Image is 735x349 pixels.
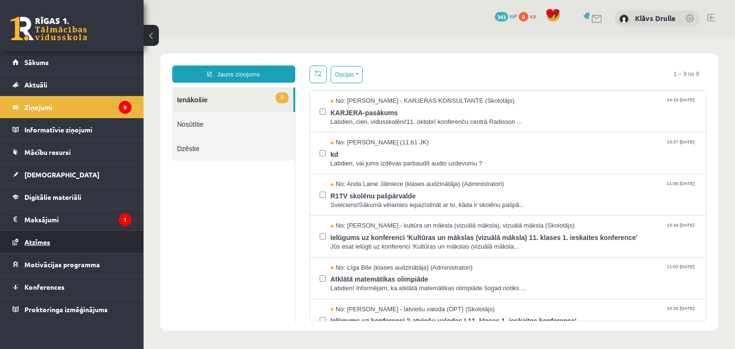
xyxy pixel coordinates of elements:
[24,96,132,118] legend: Ziņojumi
[521,268,553,275] span: 14:26 [DATE]
[187,122,553,131] span: Labdien, vai jums izdēvas parbaudīt audio uzdevumu ?
[519,12,541,20] a: 0 xp
[29,29,152,46] a: Jauns ziņojums
[24,238,50,246] span: Atzīmes
[521,101,553,109] span: 13:37 [DATE]
[12,253,132,275] a: Motivācijas programma
[187,152,553,164] span: R1TV skolēnu pašpārvalde
[495,12,508,22] span: 343
[12,276,132,298] a: Konferences
[187,164,553,173] span: Sveiciens!Sākumā vēlamies iepazīstināt ar to, kāda ir skolēnu pašpā...
[12,231,132,253] a: Atzīmes
[187,69,553,81] span: KARJERA-pasākums
[187,247,553,256] span: Labdien! Informējam, ka atklātā matemātikas olimpiāde šogad notiks ...
[510,12,517,20] span: mP
[521,185,553,192] span: 13:34 [DATE]
[521,227,553,234] span: 11:03 [DATE]
[12,164,132,185] a: [DEMOGRAPHIC_DATA]
[24,208,132,230] legend: Maksājumi
[187,206,553,215] span: Jūs esat ielūgti uz konferenci 'Kultūras un mākslas (vizuālā māksla...
[187,101,553,131] a: No: [PERSON_NAME] (11.b1 JK) 13:37 [DATE] kd Labdien, vai jums izdēvas parbaudīt audio uzdevumu ?
[635,13,676,23] a: Klāvs Drulle
[24,170,100,179] span: [DEMOGRAPHIC_DATA]
[24,119,132,141] legend: Informatīvie ziņojumi
[12,74,132,96] a: Aktuāli
[24,80,47,89] span: Aktuāli
[12,96,132,118] a: Ziņojumi9
[187,143,361,152] span: No: Anda Laine Jātniece (klases audzinātāja) (Administratori)
[187,268,351,277] span: No: [PERSON_NAME] - latviešu valoda (OPT) (Skolotājs)
[523,29,563,46] span: 1 – 9 no 9
[187,81,553,90] span: Labdien, cien. vidusskolēni!11. oktobrī konferenču centrā Radisson ...
[530,12,536,20] span: xp
[24,148,71,156] span: Mācību resursi
[521,60,553,67] span: 14:10 [DATE]
[29,75,151,99] a: Nosūtītie
[495,12,517,20] a: 343 mP
[12,119,132,141] a: Informatīvie ziņojumi
[187,60,553,89] a: No: [PERSON_NAME] - KARJERAS KONSULTANTE (Skolotājs) 14:10 [DATE] KARJERA-pasākums Labdien, cien....
[187,235,553,247] span: Atklātā matemātikas olimpiāde
[11,17,87,41] a: Rīgas 1. Tālmācības vidusskola
[119,101,132,114] i: 9
[24,58,49,66] span: Sākums
[24,193,81,201] span: Digitālie materiāli
[12,298,132,320] a: Proktoringa izmēģinājums
[12,208,132,230] a: Maksājumi1
[24,283,65,291] span: Konferences
[187,143,553,173] a: No: Anda Laine Jātniece (klases audzinātāja) (Administratori) 11:00 [DATE] R1TV skolēnu pašpārval...
[187,277,553,289] span: Ielūgums uz konferenci 'Latviešu valodas I 11. klases 1. ieskaites konference'
[619,14,629,24] img: Klāvs Drulle
[187,194,553,206] span: Ielūgums uz konferenci 'Kultūras un mākslas (vizuālā māksla) 11. klases 1. ieskaites konference'
[187,101,285,110] span: No: [PERSON_NAME] (11.b1 JK)
[187,227,329,236] span: No: Līga Bite (klases audzinātāja) (Administratori)
[187,268,553,298] a: No: [PERSON_NAME] - latviešu valoda (OPT) (Skolotājs) 14:26 [DATE] Ielūgums uz konferenci 'Latvie...
[12,186,132,208] a: Digitālie materiāli
[119,213,132,226] i: 1
[24,260,100,269] span: Motivācijas programma
[12,51,132,73] a: Sākums
[187,60,371,69] span: No: [PERSON_NAME] - KARJERAS KONSULTANTE (Skolotājs)
[24,305,108,314] span: Proktoringa izmēģinājums
[187,185,431,194] span: No: [PERSON_NAME] - kultūra un māksla (vizuālā māksla), vizuālā māksla (Skolotājs)
[187,110,553,122] span: kd
[187,227,553,256] a: No: Līga Bite (klases audzinātāja) (Administratori) 11:03 [DATE] Atklātā matemātikas olimpiāde La...
[521,143,553,150] span: 11:00 [DATE]
[29,99,151,124] a: Dzēstie
[12,141,132,163] a: Mācību resursi
[187,185,553,214] a: No: [PERSON_NAME] - kultūra un māksla (vizuālā māksla), vizuālā māksla (Skolotājs) 13:34 [DATE] I...
[132,55,145,66] span: 9
[519,12,528,22] span: 0
[187,29,219,46] button: Opcijas
[29,51,150,75] a: 9Ienākošie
